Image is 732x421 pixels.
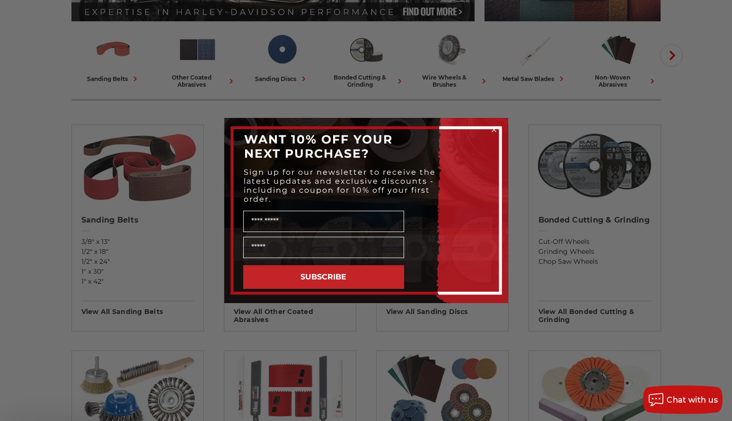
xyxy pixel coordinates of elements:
span: Sign up for our newsletter to receive the latest updates and exclusive discounts - including a co... [244,168,436,204]
span: WANT 10% OFF YOUR NEXT PURCHASE? [244,132,393,161]
button: Chat with us [643,385,723,414]
button: Close dialog [489,125,499,134]
input: Email [243,237,404,258]
button: SUBSCRIBE [243,265,404,289]
span: Chat with us [667,395,718,404]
